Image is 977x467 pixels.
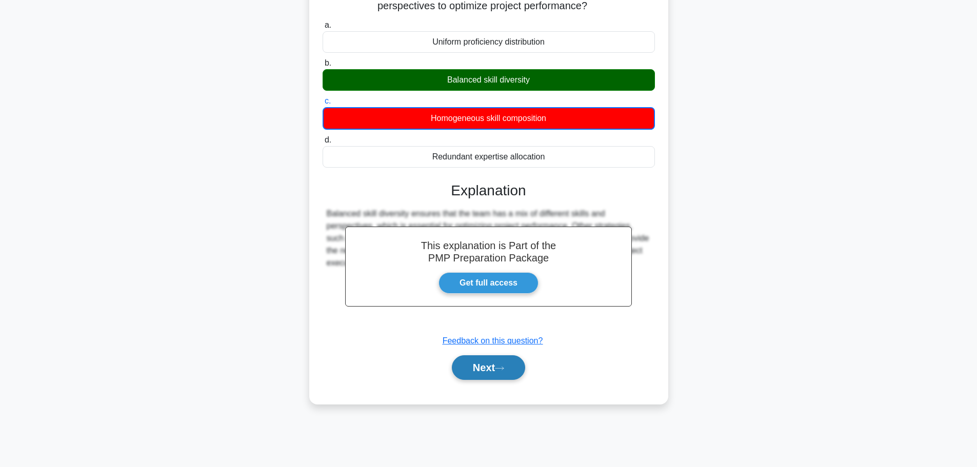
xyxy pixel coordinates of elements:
[452,355,525,380] button: Next
[327,208,651,269] div: Balanced skill diversity ensures that the team has a mix of different skills and perspectives, wh...
[325,58,331,67] span: b.
[329,182,649,199] h3: Explanation
[323,69,655,91] div: Balanced skill diversity
[323,107,655,130] div: Homogeneous skill composition
[438,272,539,294] a: Get full access
[443,336,543,345] a: Feedback on this question?
[325,21,331,29] span: a.
[323,31,655,53] div: Uniform proficiency distribution
[323,146,655,168] div: Redundant expertise allocation
[325,135,331,144] span: d.
[325,96,331,105] span: c.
